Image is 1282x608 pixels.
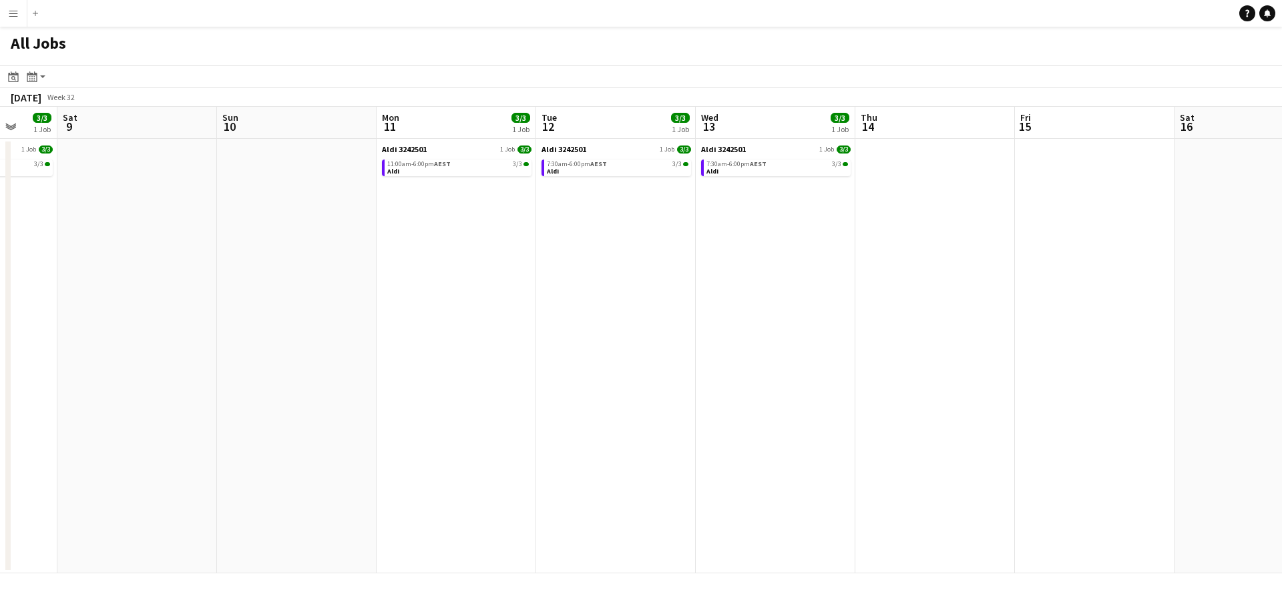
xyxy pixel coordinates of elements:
span: 16 [1178,119,1195,134]
span: 3/3 [33,113,51,123]
span: 3/3 [34,161,43,168]
span: Aldi 3242501 [701,144,746,154]
span: Wed [701,111,718,123]
a: Aldi 32425011 Job3/3 [701,144,851,154]
span: 3/3 [677,145,691,154]
span: Aldi [387,167,399,176]
div: 1 Job [33,124,51,134]
div: 1 Job [512,124,529,134]
span: 11 [380,119,399,134]
span: 7:30am-6:00pm [706,161,767,168]
span: Tue [542,111,557,123]
span: 3/3 [513,161,522,168]
span: 11:00am-6:00pm [387,161,451,168]
span: 9 [61,119,77,134]
span: 1 Job [660,145,674,154]
span: 3/3 [837,145,851,154]
span: 3/3 [671,113,690,123]
div: [DATE] [11,91,41,104]
span: 1 Job [819,145,834,154]
span: 1 Job [500,145,515,154]
span: 3/3 [672,161,682,168]
span: 1 Job [21,145,36,154]
span: 15 [1018,119,1031,134]
span: Aldi 3242501 [382,144,427,154]
span: 3/3 [831,113,849,123]
span: AEST [750,160,767,168]
span: Thu [861,111,877,123]
span: 3/3 [45,162,50,166]
div: Aldi 32425011 Job3/37:30am-6:00pmAEST3/3Aldi [542,144,691,179]
a: Aldi 32425011 Job3/3 [382,144,531,154]
a: 7:30am-6:00pmAEST3/3Aldi [547,160,688,175]
a: 7:30am-6:00pmAEST3/3Aldi [706,160,848,175]
a: Aldi 32425011 Job3/3 [542,144,691,154]
span: Week 32 [44,92,77,102]
span: 3/3 [39,145,53,154]
span: Sun [222,111,238,123]
div: Aldi 32425011 Job3/37:30am-6:00pmAEST3/3Aldi [701,144,851,179]
span: Aldi [706,167,718,176]
span: 3/3 [523,162,529,166]
div: 1 Job [831,124,849,134]
span: Aldi 3242501 [542,144,586,154]
span: 3/3 [843,162,848,166]
span: 12 [540,119,557,134]
span: 10 [220,119,238,134]
div: Aldi 32425011 Job3/311:00am-6:00pmAEST3/3Aldi [382,144,531,179]
span: Aldi [547,167,559,176]
a: 11:00am-6:00pmAEST3/3Aldi [387,160,529,175]
span: AEST [590,160,607,168]
span: 7:30am-6:00pm [547,161,607,168]
span: Mon [382,111,399,123]
div: 1 Job [672,124,689,134]
span: 3/3 [517,145,531,154]
span: Fri [1020,111,1031,123]
span: Sat [63,111,77,123]
span: 13 [699,119,718,134]
span: AEST [434,160,451,168]
span: 3/3 [683,162,688,166]
span: 3/3 [832,161,841,168]
span: Sat [1180,111,1195,123]
span: 3/3 [511,113,530,123]
span: 14 [859,119,877,134]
